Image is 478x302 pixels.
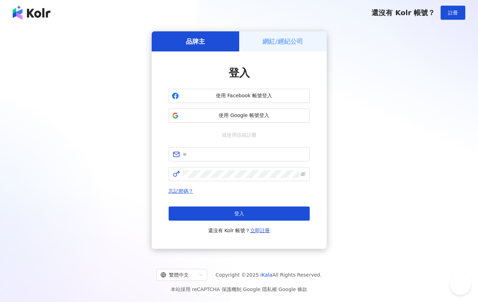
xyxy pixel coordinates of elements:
[250,228,270,233] a: 立即註冊
[182,92,307,99] span: 使用 Facebook 帳號登入
[13,6,50,20] img: logo
[186,37,205,46] h5: 品牌主
[161,269,196,281] div: 繁體中文
[450,274,471,295] iframe: Help Scout Beacon - Open
[301,172,305,177] span: eye-invisible
[208,226,270,235] span: 還沒有 Kolr 帳號？
[243,286,277,292] a: Google 隱私權
[229,67,250,79] span: 登入
[278,286,307,292] a: Google 條款
[182,112,307,119] span: 使用 Google 帳號登入
[234,211,244,216] span: 登入
[260,272,272,278] a: iKala
[277,286,279,292] span: |
[171,285,307,294] span: 本站採用 reCAPTCHA 保護機制
[169,207,310,221] button: 登入
[169,188,193,194] a: 忘記密碼？
[262,37,303,46] h5: 網紅/經紀公司
[216,271,322,279] span: Copyright © 2025 All Rights Reserved.
[241,286,243,292] span: |
[169,89,310,103] button: 使用 Facebook 帳號登入
[448,10,458,16] span: 註冊
[441,6,465,20] button: 註冊
[371,8,435,17] span: 還沒有 Kolr 帳號？
[169,109,310,123] button: 使用 Google 帳號登入
[217,131,261,139] span: 或使用信箱註冊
